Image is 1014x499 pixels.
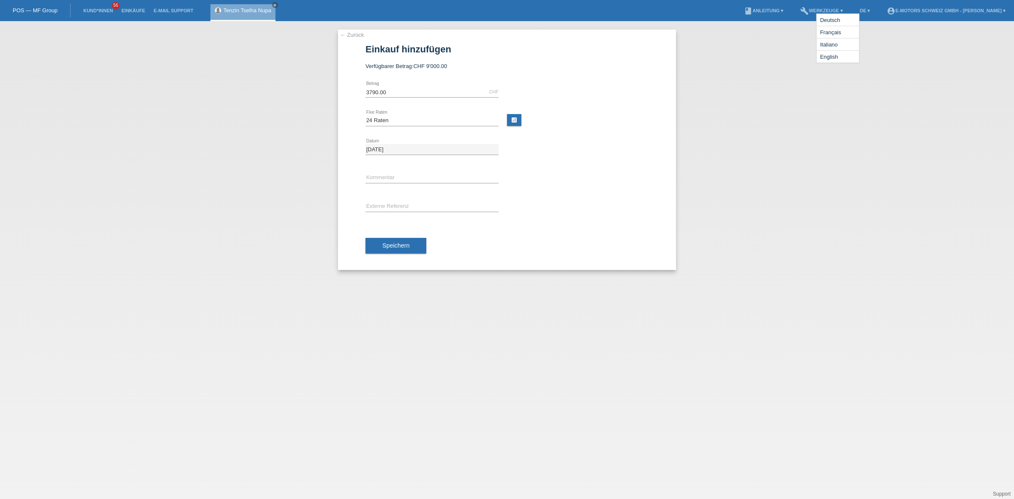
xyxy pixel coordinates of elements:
[819,15,842,25] span: Deutsch
[489,89,499,94] div: CHF
[511,117,518,123] i: calculate
[117,8,149,13] a: Einkäufe
[740,8,788,13] a: bookAnleitung ▾
[413,63,447,69] span: CHF 9'000.00
[13,7,57,14] a: POS — MF Group
[819,27,842,37] span: Français
[150,8,198,13] a: E-Mail Support
[340,32,364,38] a: ← Zurück
[365,63,649,69] div: Verfügbarer Betrag:
[744,7,752,15] i: book
[819,39,839,49] span: Italiano
[79,8,117,13] a: Kund*innen
[365,238,426,254] button: Speichern
[796,8,847,13] a: buildWerkzeuge ▾
[365,44,649,55] h1: Einkauf hinzufügen
[883,8,1010,13] a: account_circleE-Motors Schweiz GmbH - [PERSON_NAME] ▾
[819,52,840,62] span: English
[993,491,1011,497] a: Support
[224,7,271,14] a: Tenzin Tselha Nupa
[272,2,278,8] a: close
[112,2,120,9] span: 56
[887,7,895,15] i: account_circle
[856,8,874,13] a: DE ▾
[507,114,521,126] a: calculate
[273,3,277,7] i: close
[382,242,409,249] span: Speichern
[800,7,809,15] i: build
